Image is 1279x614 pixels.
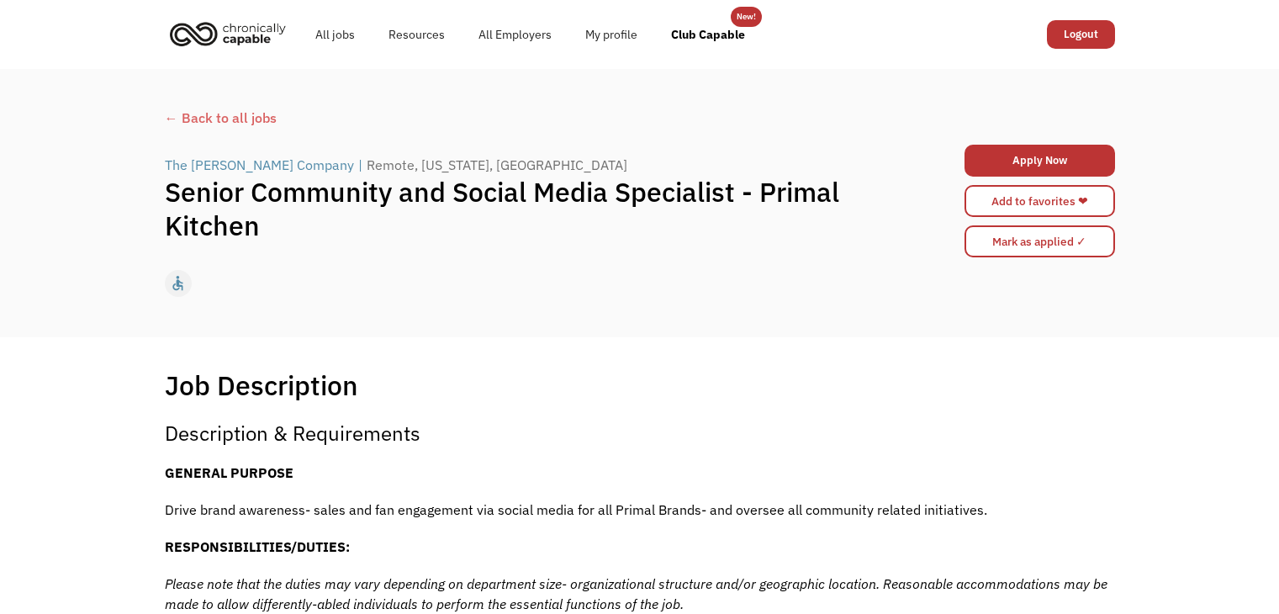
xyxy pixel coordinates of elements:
form: Mark as applied form [965,221,1115,262]
h1: Job Description [165,368,358,402]
div: Remote, [US_STATE], [GEOGRAPHIC_DATA] [367,155,627,175]
h1: Senior Community and Social Media Specialist - Primal Kitchen [165,175,878,242]
a: My profile [568,8,654,61]
a: Add to favorites ❤ [965,185,1115,217]
p: Drive brand awareness- sales and fan engagement via social media for all Primal Brands- and overs... [165,500,1115,520]
input: Mark as applied ✓ [965,225,1115,257]
div: | [358,155,362,175]
a: Resources [372,8,462,61]
div: accessible [169,271,187,296]
a: All jobs [299,8,372,61]
a: Apply Now [965,145,1115,177]
b: RESPONSIBILITIES/DUTIES: [165,538,350,555]
i: Please note that the duties may vary depending on department size- organizational structure and/o... [165,575,1107,612]
a: home [165,15,299,52]
div: The [PERSON_NAME] Company [165,155,354,175]
div: New! [737,7,756,27]
h3: Description & Requirements [165,421,1115,446]
a: Logout [1047,20,1115,49]
a: ← Back to all jobs [165,108,1115,128]
a: The [PERSON_NAME] Company|Remote, [US_STATE], [GEOGRAPHIC_DATA] [165,155,632,175]
img: Chronically Capable logo [165,15,291,52]
a: Club Capable [654,8,762,61]
a: All Employers [462,8,568,61]
b: GENERAL PURPOSE [165,464,293,481]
